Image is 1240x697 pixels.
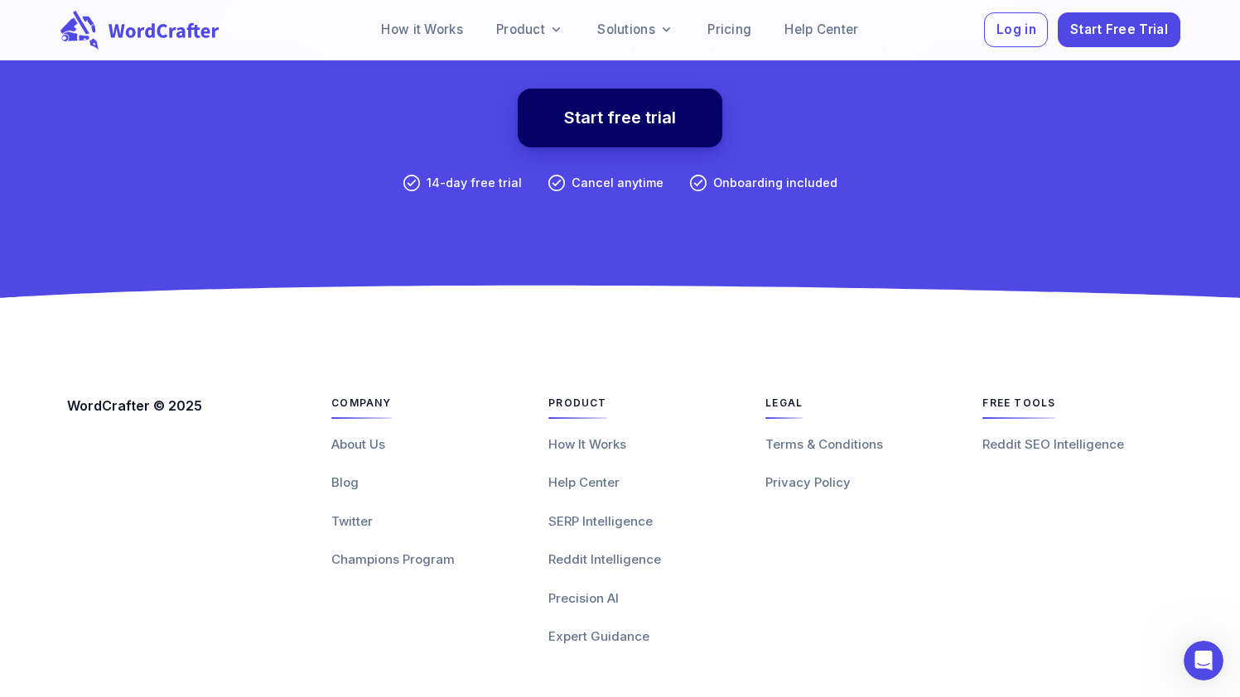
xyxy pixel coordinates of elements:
[331,435,385,454] a: About Us
[1184,641,1223,680] iframe: Intercom live chat
[331,550,455,570] a: Champions Program
[548,627,649,647] a: Expert Guidance
[548,436,626,452] span: How It Works
[765,473,851,493] a: Privacy Policy
[548,589,619,608] a: Precision AI
[564,103,676,132] a: Start free trial
[765,435,883,454] a: Terms & Conditions
[548,435,626,454] a: How It Works
[331,512,373,531] a: Twitter
[548,513,653,529] span: SERP Intelligence
[584,13,688,46] a: Solutions
[1058,12,1180,48] button: Start Free Trial
[713,174,837,192] p: Onboarding included
[982,435,1124,454] a: Reddit SEO Intelligence
[548,473,620,493] a: Help Center
[996,19,1036,41] span: Log in
[331,473,359,493] a: Blog
[982,391,1055,416] span: Free Tools
[548,391,606,416] span: Product
[331,436,385,452] span: About Us
[67,396,306,416] p: WordCrafter © 2025
[331,391,391,416] span: Company
[548,628,649,644] span: Expert Guidance
[694,13,765,46] a: Pricing
[765,391,803,416] span: Legal
[518,89,722,148] a: Start free trial
[572,174,663,192] p: Cancel anytime
[984,12,1048,48] button: Log in
[331,551,455,567] span: Champions Program
[368,13,476,46] a: How it Works
[765,474,851,490] span: Privacy Policy
[548,512,653,531] a: SERP Intelligence
[331,513,373,529] span: Twitter
[771,13,871,46] a: Help Center
[982,436,1124,452] span: Reddit SEO Intelligence
[548,474,620,490] span: Help Center
[331,474,359,490] span: Blog
[427,174,522,192] p: 14-day free trial
[548,551,661,567] span: Reddit Intelligence
[548,550,661,570] a: Reddit Intelligence
[483,13,577,46] a: Product
[1070,19,1168,41] span: Start Free Trial
[765,436,883,452] span: Terms & Conditions
[548,590,619,606] span: Precision AI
